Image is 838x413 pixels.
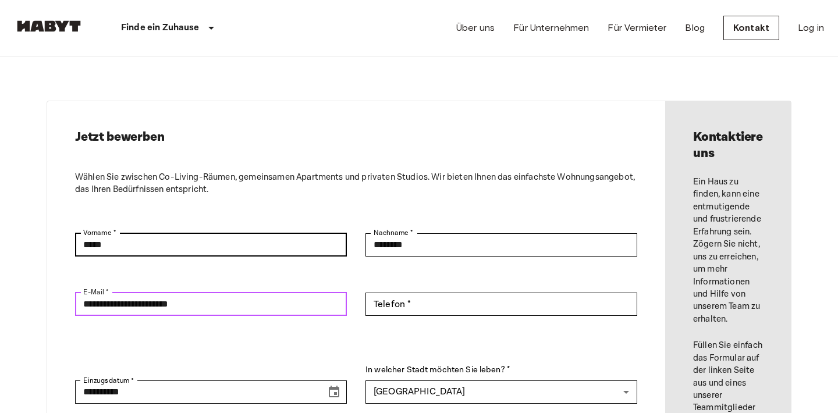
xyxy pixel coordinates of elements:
a: Über uns [456,21,495,35]
a: Log in [798,21,824,35]
label: Nachname * [374,228,413,238]
label: Einzugsdatum [83,375,134,386]
a: Blog [685,21,705,35]
button: Choose date, selected date is Sep 18, 2025 [322,380,346,404]
p: Wählen Sie zwischen Co-Living-Räumen, gemeinsamen Apartments und privaten Studios. Wir bieten Ihn... [75,171,637,196]
h2: Kontaktiere uns [693,129,763,162]
a: Für Unternehmen [513,21,589,35]
img: Habyt [14,20,84,32]
a: Kontakt [723,16,779,40]
p: Finde ein Zuhause [121,21,200,35]
div: [GEOGRAPHIC_DATA] [365,380,637,404]
h2: Jetzt bewerben [75,129,637,145]
label: Vorname * [83,228,116,238]
p: Ein Haus zu finden, kann eine entmutigende und frustrierende Erfahrung sein. Zögern Sie nicht, un... [693,176,763,325]
label: E-Mail * [83,287,109,297]
label: In welcher Stadt möchten Sie leben? * [365,364,637,376]
a: Für Vermieter [608,21,666,35]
